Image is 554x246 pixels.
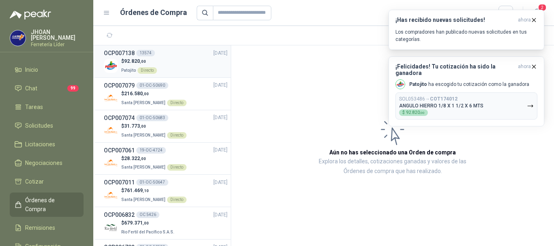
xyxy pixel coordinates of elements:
[312,157,473,176] p: Explora los detalles, cotizaciones ganadas y valores de las Órdenes de compra que has realizado.
[167,132,187,139] div: Directo
[121,197,165,202] span: Santa [PERSON_NAME]
[121,187,187,195] p: $
[104,178,228,203] a: OCP00701101-OC-50647[DATE] Company Logo$761.469,10Santa [PERSON_NAME]Directo
[10,30,26,46] img: Company Logo
[121,58,157,65] p: $
[104,113,228,139] a: OCP00707401-OC-50683[DATE] Company Logo$31.773,00Santa [PERSON_NAME]Directo
[104,146,135,155] h3: OCP007061
[121,68,136,73] span: Patojito
[67,85,79,92] span: 99
[136,147,166,154] div: 19-OC-4724
[124,58,146,64] span: 92.820
[389,10,544,50] button: ¡Has recibido nuevas solicitudes!ahora Los compradores han publicado nuevas solicitudes en tus ca...
[25,223,55,232] span: Remisiones
[136,179,168,186] div: 01-OC-50647
[409,81,427,87] b: Patojito
[143,188,149,193] span: ,10
[389,56,544,126] button: ¡Felicidades! Tu cotización ha sido la ganadoraahora Company LogoPatojito ha escogido tu cotizaci...
[121,165,165,169] span: Santa [PERSON_NAME]
[213,114,228,122] span: [DATE]
[25,177,44,186] span: Cotizar
[137,67,157,74] div: Directo
[530,6,544,20] button: 2
[395,63,515,76] h3: ¡Felicidades! Tu cotización ha sido la ganadora
[104,210,228,236] a: OCP006832OC 5426[DATE] Company Logo$679.371,00Rio Fertil del Pacífico S.A.S.
[10,193,84,217] a: Órdenes de Compra
[104,210,135,219] h3: OCP006832
[10,99,84,115] a: Tareas
[213,146,228,154] span: [DATE]
[329,148,456,157] h3: Aún no has seleccionado una Orden de compra
[121,90,187,98] p: $
[430,96,457,102] b: COT174012
[213,49,228,57] span: [DATE]
[395,28,537,43] p: Los compradores han publicado nuevas solicitudes en tus categorías.
[104,81,228,107] a: OCP00707901-OC-50690[DATE] Company Logo$216.580,00Santa [PERSON_NAME]Directo
[136,50,155,56] div: 13574
[518,17,531,24] span: ahora
[10,174,84,189] a: Cotizar
[104,49,135,58] h3: OCP007138
[31,29,84,41] p: JHOAN [PERSON_NAME]
[143,221,149,225] span: ,00
[31,42,84,47] p: Ferretería Líder
[104,113,135,122] h3: OCP007074
[140,59,146,64] span: ,00
[25,196,76,214] span: Órdenes de Compra
[124,156,146,161] span: 28.322
[10,10,51,19] img: Logo peakr
[213,211,228,219] span: [DATE]
[104,146,228,171] a: OCP00706119-OC-4724[DATE] Company Logo$28.322,00Santa [PERSON_NAME]Directo
[167,100,187,106] div: Directo
[104,220,118,235] img: Company Logo
[10,81,84,96] a: Chat99
[213,179,228,186] span: [DATE]
[121,219,176,227] p: $
[399,96,457,102] p: SOL053486 →
[124,188,149,193] span: 761.469
[121,155,187,163] p: $
[104,188,118,202] img: Company Logo
[399,103,483,109] p: ANGULO HIERRO 1/8 X 1 1/2 X 6 MTS
[10,155,84,171] a: Negociaciones
[167,197,187,203] div: Directo
[136,212,159,218] div: OC 5426
[143,92,149,96] span: ,00
[136,82,168,89] div: 01-OC-50690
[25,84,37,93] span: Chat
[518,63,531,76] span: ahora
[124,123,146,129] span: 31.773
[167,164,187,171] div: Directo
[124,220,149,226] span: 679.371
[409,81,529,88] p: ha escogido tu cotización como la ganadora
[104,81,135,90] h3: OCP007079
[10,118,84,133] a: Solicitudes
[124,91,149,96] span: 216.580
[10,62,84,77] a: Inicio
[25,140,55,149] span: Licitaciones
[121,230,174,234] span: Rio Fertil del Pacífico S.A.S.
[104,124,118,138] img: Company Logo
[399,109,428,116] div: $
[538,4,547,11] span: 2
[25,65,38,74] span: Inicio
[104,59,118,73] img: Company Logo
[140,124,146,128] span: ,00
[10,137,84,152] a: Licitaciones
[140,156,146,161] span: ,00
[120,7,187,18] h1: Órdenes de Compra
[136,115,168,121] div: 01-OC-50683
[104,91,118,105] img: Company Logo
[25,158,62,167] span: Negociaciones
[213,81,228,89] span: [DATE]
[396,80,405,89] img: Company Logo
[121,101,165,105] span: Santa [PERSON_NAME]
[25,103,43,111] span: Tareas
[406,111,425,115] span: 92.820
[104,156,118,170] img: Company Logo
[121,122,187,130] p: $
[104,178,135,187] h3: OCP007011
[104,49,228,74] a: OCP00713813574[DATE] Company Logo$92.820,00PatojitoDirecto
[25,121,53,130] span: Solicitudes
[420,111,425,115] span: ,00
